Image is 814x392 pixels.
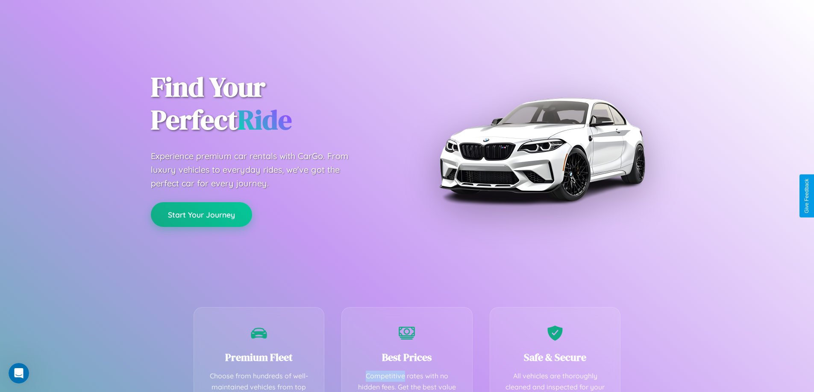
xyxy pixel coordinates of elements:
img: Premium BMW car rental vehicle [435,43,649,256]
h3: Best Prices [355,350,459,364]
h3: Safe & Secure [503,350,608,364]
h1: Find Your Perfect [151,71,394,136]
p: Experience premium car rentals with CarGo. From luxury vehicles to everyday rides, we've got the ... [151,149,364,190]
h3: Premium Fleet [207,350,311,364]
span: Ride [238,101,292,138]
button: Start Your Journey [151,202,252,227]
div: Give Feedback [804,179,810,213]
iframe: Intercom live chat [9,363,29,383]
